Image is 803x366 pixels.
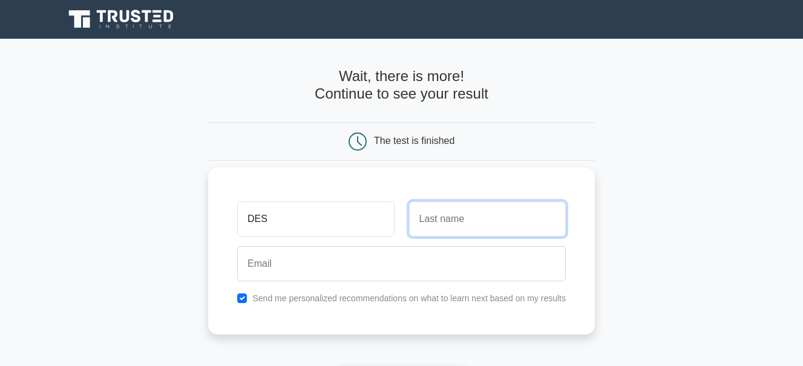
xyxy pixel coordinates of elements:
input: First name [237,201,394,237]
input: Last name [409,201,566,237]
input: Email [237,246,566,281]
label: Send me personalized recommendations on what to learn next based on my results [252,293,566,303]
div: The test is finished [374,136,454,146]
h4: Wait, there is more! Continue to see your result [208,68,595,103]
